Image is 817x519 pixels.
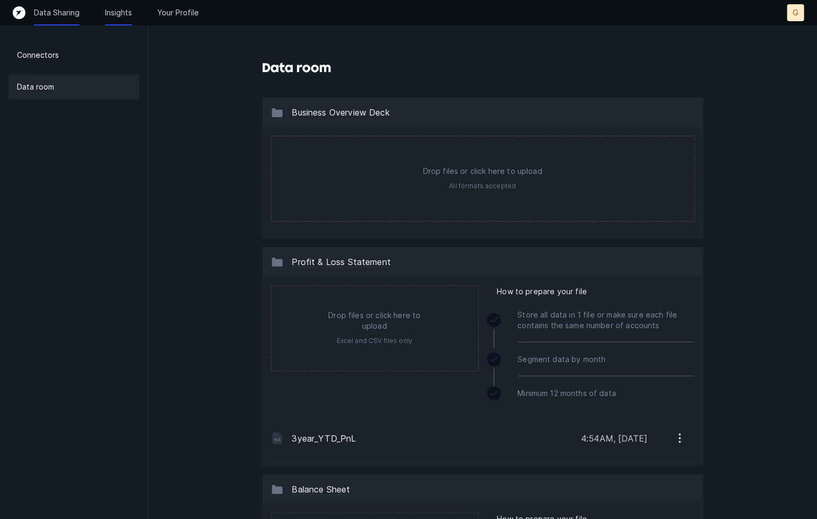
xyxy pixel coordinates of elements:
span: Profit & Loss Statement [292,257,391,268]
p: Data room [17,81,54,93]
p: Connectors [17,49,59,61]
img: 296775163815d3260c449a3c76d78306.svg [271,432,284,445]
div: Store all data in 1 file or make sure each file contains the same number of accounts [518,298,695,342]
button: G [787,4,804,21]
img: 13c8d1aa17ce7ae226531ffb34303e38.svg [271,106,284,119]
img: 13c8d1aa17ce7ae226531ffb34303e38.svg [271,483,284,496]
a: Insights [105,7,132,18]
a: Connectors [8,42,139,68]
p: 3year_YTD_PnL [292,432,573,445]
p: 4:54AM, [DATE] [581,432,647,445]
span: How to prepare your file [497,285,587,298]
a: Your Profile [157,7,199,18]
div: Segment data by month [518,342,695,376]
img: 13c8d1aa17ce7ae226531ffb34303e38.svg [271,256,284,268]
div: Minimum 12 months of data [518,376,695,410]
h3: Data room [262,59,331,76]
a: Data Sharing [34,7,80,18]
span: Balance Sheet [292,484,350,495]
p: G [793,7,799,18]
a: Data room [8,74,139,100]
span: Business Overview Deck [292,107,390,118]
